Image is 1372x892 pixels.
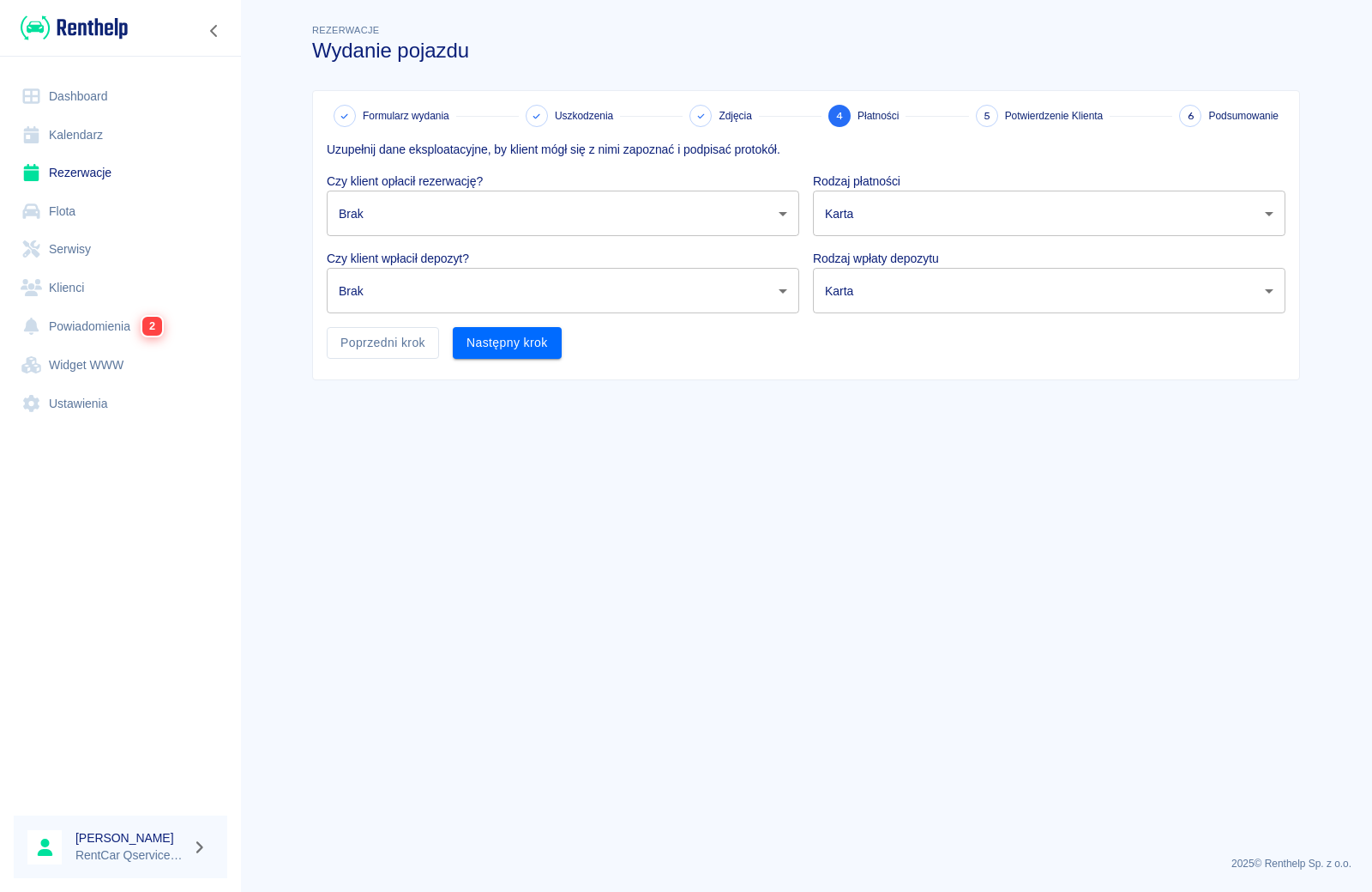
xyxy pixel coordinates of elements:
div: Brak [327,268,799,313]
p: 2025 © Renthelp Sp. z o.o. [261,856,1351,871]
a: Flota [14,192,227,231]
button: Poprzedni krok [327,327,439,359]
a: Serwisy [14,230,227,269]
div: Brak [327,191,799,236]
button: Następny krok [453,327,562,359]
p: Rodzaj wpłaty depozytu [813,250,1285,268]
span: 2 [142,317,162,336]
a: Dashboard [14,77,227,116]
div: Karta [813,191,1285,236]
a: Widget WWW [14,346,227,385]
h3: Wydanie pojazdu [312,39,1300,63]
span: Rezerwacje [312,25,379,35]
h6: [PERSON_NAME] [75,829,185,846]
span: Podsumowanie [1208,108,1279,124]
img: Renthelp logo [21,14,128,42]
span: 4 [836,107,843,125]
span: Formularz wydania [363,108,449,124]
span: 6 [1188,107,1194,125]
button: Zwiń nawigację [202,20,227,42]
a: Renthelp logo [14,14,128,42]
p: Czy klient wpłacił depozyt? [327,250,799,268]
span: Potwierdzenie Klienta [1005,108,1104,124]
span: 5 [984,107,990,125]
p: Uzupełnij dane eksploatacyjne, by klient mógł się z nimi zapoznać i podpisać protokół. [327,141,1285,159]
a: Klienci [14,269,227,307]
p: Czy klient opłacił rezerwację? [327,173,799,191]
a: Powiadomienia2 [14,306,227,346]
a: Ustawienia [14,385,227,423]
span: Płatności [857,108,899,124]
p: Rodzaj płatności [813,173,1285,191]
p: RentCar Qservice Damar Parts [75,846,185,865]
span: Zdjęcia [719,108,751,124]
a: Rezerwacje [14,154,227,192]
div: Karta [813,268,1285,313]
span: Uszkodzenia [555,108,613,124]
a: Kalendarz [14,116,227,155]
